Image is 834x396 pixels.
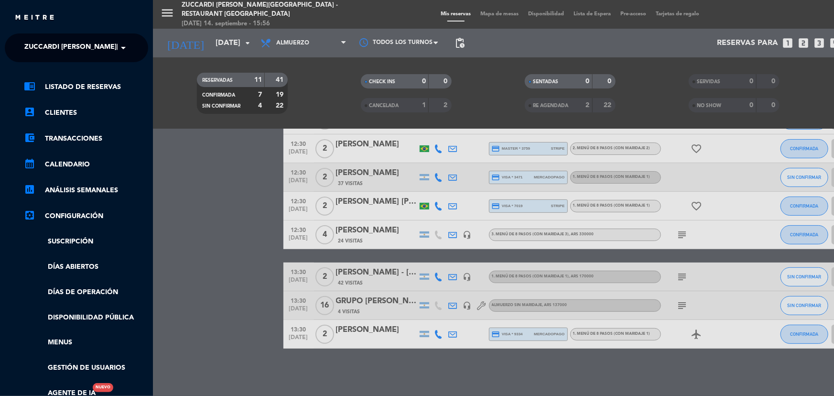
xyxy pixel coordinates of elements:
a: calendar_monthCalendario [24,159,148,170]
a: Menus [24,337,148,348]
a: Días abiertos [24,262,148,273]
i: settings_applications [24,209,35,221]
i: chrome_reader_mode [24,80,35,92]
i: account_balance_wallet [24,132,35,143]
div: Nuevo [93,383,113,392]
img: MEITRE [14,14,55,22]
i: assessment [24,184,35,195]
a: account_balance_walletTransacciones [24,133,148,144]
a: Días de Operación [24,287,148,298]
a: account_boxClientes [24,107,148,119]
a: Suscripción [24,236,148,247]
a: Gestión de usuarios [24,363,148,374]
i: calendar_month [24,158,35,169]
a: chrome_reader_modeListado de Reservas [24,81,148,93]
a: Disponibilidad pública [24,312,148,323]
span: Zuccardi [PERSON_NAME][GEOGRAPHIC_DATA] - Restaurant [GEOGRAPHIC_DATA] [24,38,309,58]
i: account_box [24,106,35,118]
a: assessmentANÁLISIS SEMANALES [24,185,148,196]
a: Configuración [24,210,148,222]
